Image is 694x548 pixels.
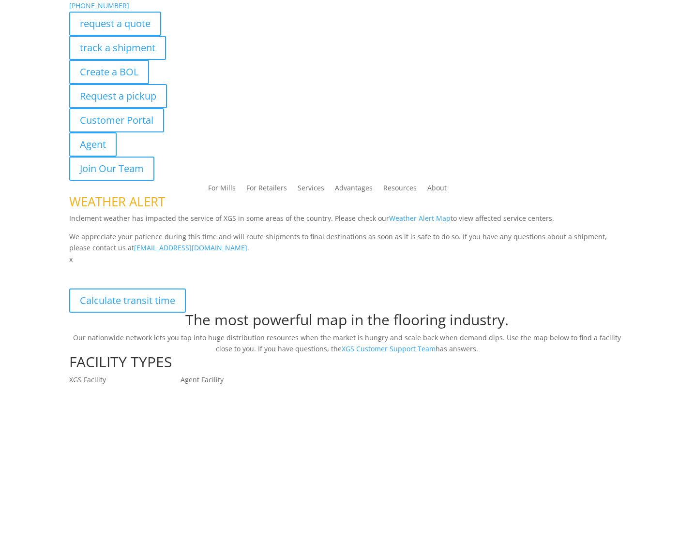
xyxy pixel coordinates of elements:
a: [EMAIL_ADDRESS][DOMAIN_NAME] [134,243,247,252]
a: Services [298,185,324,195]
p: XGS Facility [69,374,180,386]
p: Inclement weather has impacted the service of XGS in some areas of the country. Please check our ... [69,213,624,231]
a: track a shipment [69,36,166,60]
p: XGS Distribution Network [69,265,624,288]
p: x [69,254,624,265]
span: WEATHER ALERT [69,193,165,210]
a: Create a BOL [69,60,149,84]
a: For Retailers [246,185,287,195]
a: Resources [383,185,417,195]
a: Customer Portal [69,108,164,132]
p: Agent Facility [181,374,291,386]
a: [PHONE_NUMBER] [69,1,129,10]
a: Advantages [335,185,373,195]
a: Weather Alert Map [389,214,451,223]
a: Agent [69,132,117,157]
h1: The most powerful map in the flooring industry. [69,313,624,332]
p: Our nationwide network lets you tap into huge distribution resources when the market is hungry an... [69,332,624,355]
h1: FACILITY TYPES [69,355,624,374]
a: About [427,185,447,195]
a: Calculate transit time [69,288,186,313]
a: request a quote [69,12,161,36]
p: We appreciate your patience during this time and will route shipments to final destinations as so... [69,231,624,254]
a: Join Our Team [69,157,154,181]
a: For Mills [208,185,236,195]
a: XGS Customer Support Team [342,344,436,353]
a: Request a pickup [69,84,167,108]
